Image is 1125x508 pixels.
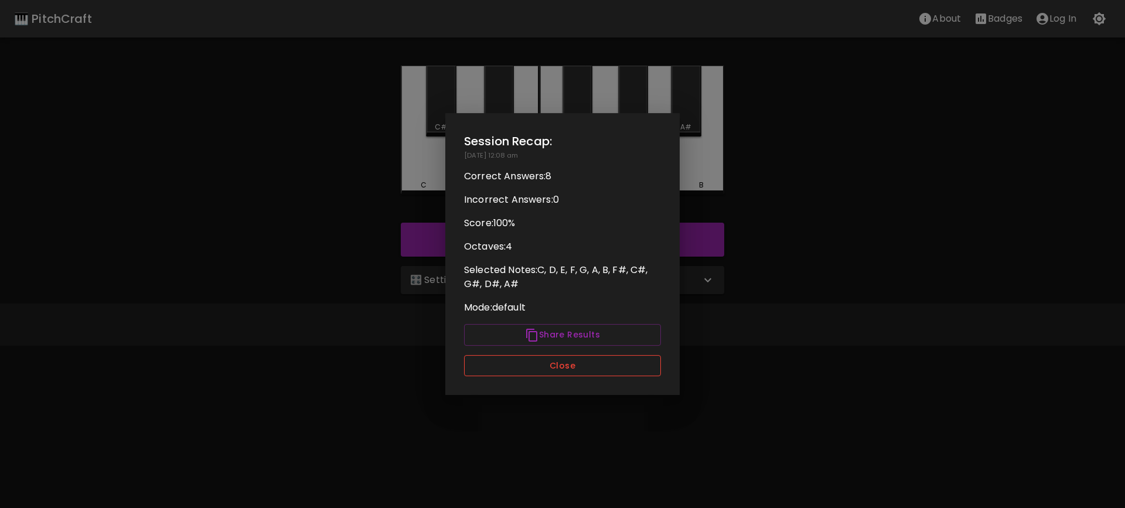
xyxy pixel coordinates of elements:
p: Correct Answers: 8 [464,169,661,183]
p: Selected Notes: C, D, E, F, G, A, B, F#, C#, G#, D#, A# [464,263,661,291]
p: Score: 100 % [464,216,661,230]
p: Incorrect Answers: 0 [464,193,661,207]
button: Share Results [464,324,661,346]
h2: Session Recap: [464,132,661,151]
button: Close [464,355,661,377]
p: Octaves: 4 [464,240,661,254]
p: Mode: default [464,301,661,315]
p: [DATE] 12:08 am [464,151,661,161]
